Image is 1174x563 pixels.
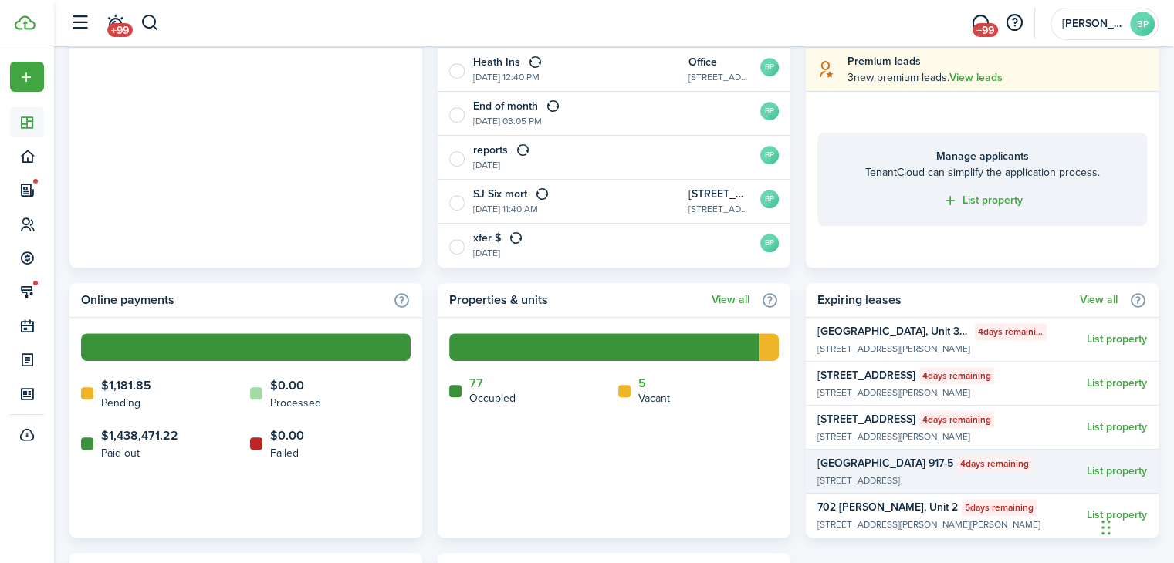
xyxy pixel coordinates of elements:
i: soft [817,60,836,78]
widget-list-item-title: SJ Six mort [473,186,527,202]
avatar-text: BP [760,58,779,76]
widget-list-item-title: [STREET_ADDRESS] [817,367,915,383]
iframe: stripe-connect-ui-layer-stripe-connect-capital-financing-promotion [78,56,414,194]
home-widget-title: Expiring leases [817,291,1072,309]
widget-list-item-description: [STREET_ADDRESS][PERSON_NAME] [817,342,1047,356]
avatar-text: BP [760,102,779,120]
widget-list-item-title: [GEOGRAPHIC_DATA] 917-5 [817,455,953,471]
a: Messaging [966,4,995,43]
span: 4 days remaining [922,413,991,426]
home-widget-title: Failed [270,445,304,461]
time: [DATE] [473,158,500,172]
home-widget-title: Properties & units [449,291,704,309]
home-widget-count: $0.00 [270,376,321,395]
a: List property [942,192,1023,210]
a: Notifications [100,4,130,43]
explanation-title: Premium leads [848,53,1147,69]
a: List property [1087,377,1147,389]
span: 4 days remaining [922,369,991,383]
a: List property [1087,421,1147,433]
button: Search [140,10,160,36]
p: [STREET_ADDRESS][PERSON_NAME] [688,202,749,216]
span: +99 [107,23,133,37]
avatar-text: BP [1130,12,1155,36]
time: [DATE] 12:40 PM [473,70,540,84]
home-placeholder-description: TenantCloud can simplify the application process. [833,164,1132,180]
widget-list-item-description: [STREET_ADDRESS][PERSON_NAME][PERSON_NAME] [817,517,1047,531]
a: List property [1087,509,1147,521]
p: [STREET_ADDRESS][PERSON_NAME][PERSON_NAME] [688,70,749,84]
widget-list-item-description: [STREET_ADDRESS] [817,474,1047,487]
home-widget-title: Paid out [101,445,178,461]
time: [DATE] [473,246,500,260]
widget-list-item-title: reports [473,142,508,158]
widget-list-item-title: [GEOGRAPHIC_DATA], Unit 3705 [817,323,971,339]
iframe: Chat Widget [1097,489,1174,563]
widget-list-item-description: [STREET_ADDRESS][PERSON_NAME] [817,386,1047,399]
widget-list-item-title: Heath Ins [473,54,520,70]
explanation-description: 3 new premium leads . [848,69,1147,86]
avatar-text: BP [760,146,779,164]
button: Open menu [10,62,44,92]
span: 4 days remaining [960,457,1029,470]
widget-list-item-title: End of month [473,98,538,114]
home-widget-title: Pending [101,395,151,411]
img: TenantCloud [15,15,36,30]
div: Drag [1101,504,1111,551]
span: Biggins Property Management [1062,19,1124,29]
home-widget-count: $1,181.85 [101,376,151,395]
a: View leads [949,72,1003,84]
avatar-text: BP [760,190,779,208]
a: 77 [469,376,483,390]
home-widget-title: Online payments [81,291,385,309]
button: Open resource center [1001,10,1027,36]
a: 5 [638,376,646,390]
a: List property [1087,465,1147,477]
span: 5 days remaining [965,501,1034,514]
time: [DATE] 11:40 AM [473,202,538,216]
widget-list-item-title: [STREET_ADDRESS] [817,411,915,427]
button: Open sidebar [65,8,94,38]
home-placeholder-title: Manage applicants [833,148,1132,164]
time: [DATE] 03:05 PM [473,114,542,128]
p: [STREET_ADDRESS] [688,186,749,202]
avatar-text: BP [760,234,779,252]
home-widget-count: $0.00 [270,426,304,445]
home-widget-title: Occupied [469,390,516,406]
span: +99 [973,23,998,37]
widget-list-item-title: 702 [PERSON_NAME], Unit 2 [817,499,958,515]
a: View all [712,294,749,306]
a: List property [1087,333,1147,346]
widget-list-item-description: [STREET_ADDRESS][PERSON_NAME] [817,430,1047,443]
home-widget-count: $1,438,471.22 [101,426,178,445]
p: Office [688,54,749,70]
home-widget-title: Vacant [638,390,670,406]
a: View all [1080,294,1118,306]
span: 4 days remaining [978,325,1044,339]
widget-list-item-title: xfer $ [473,230,501,246]
home-widget-title: Processed [270,395,321,411]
